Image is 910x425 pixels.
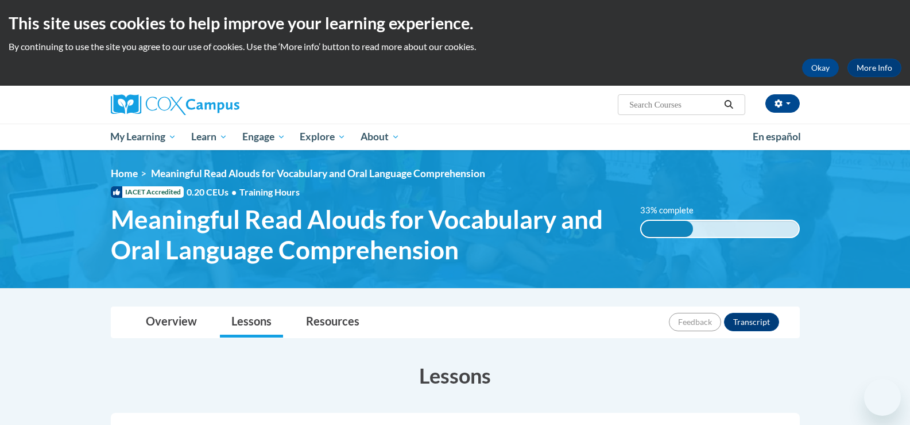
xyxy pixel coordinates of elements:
[300,130,346,144] span: Explore
[640,204,706,217] label: 33% complete
[864,379,901,416] iframe: Button to launch messaging window
[745,125,808,149] a: En español
[191,130,227,144] span: Learn
[641,221,693,237] div: 33% complete
[184,124,235,150] a: Learn
[94,124,817,150] div: Main menu
[151,167,485,179] span: Meaningful Read Alouds for Vocabulary and Oral Language Comprehension
[110,130,176,144] span: My Learning
[292,124,353,150] a: Explore
[669,313,721,331] button: Feedback
[720,98,737,112] button: Search
[9,40,901,53] p: By continuing to use the site you agree to our use of cookies. Use the ‘More info’ button to read...
[239,186,300,197] span: Training Hours
[295,307,371,338] a: Resources
[361,130,400,144] span: About
[111,167,138,179] a: Home
[847,59,901,77] a: More Info
[111,94,239,115] img: Cox Campus
[111,361,800,390] h3: Lessons
[111,186,184,198] span: IACET Accredited
[111,204,624,265] span: Meaningful Read Alouds for Vocabulary and Oral Language Comprehension
[802,59,839,77] button: Okay
[220,307,283,338] a: Lessons
[628,98,720,112] input: Search Courses
[231,186,237,197] span: •
[111,94,329,115] a: Cox Campus
[353,124,407,150] a: About
[242,130,285,144] span: Engage
[753,131,801,143] span: En español
[9,12,901,35] h2: This site uses cookies to help improve your learning experience.
[765,94,800,113] button: Account Settings
[103,124,184,150] a: My Learning
[187,186,239,198] span: 0.20 CEUs
[134,307,208,338] a: Overview
[724,313,779,331] button: Transcript
[235,124,293,150] a: Engage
